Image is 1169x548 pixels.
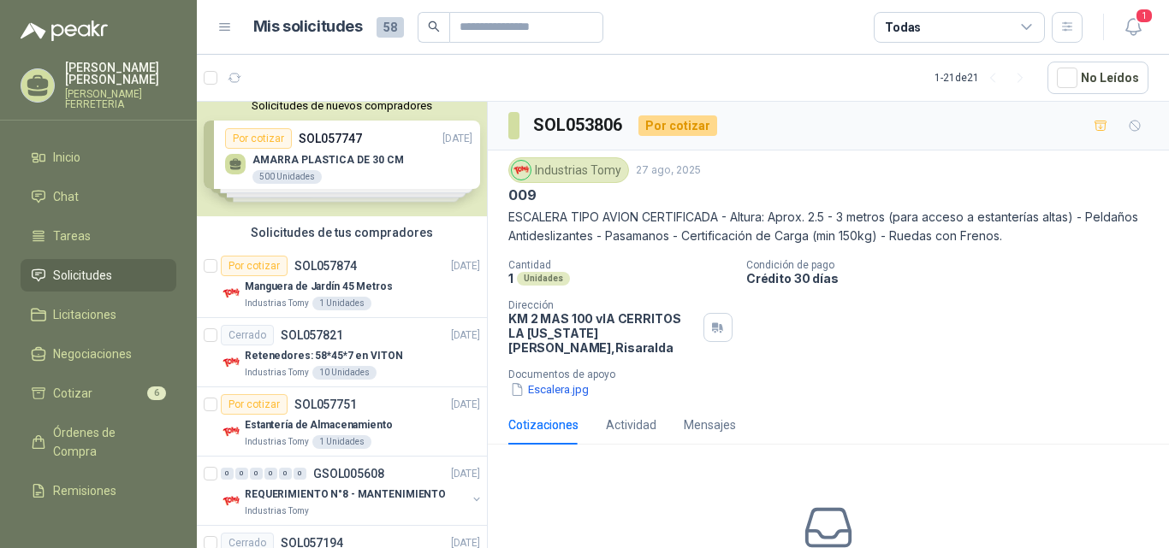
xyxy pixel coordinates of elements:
p: GSOL005608 [313,468,384,480]
a: Remisiones [21,474,176,507]
div: Por cotizar [221,394,288,415]
div: Unidades [517,272,570,286]
div: Por cotizar [221,256,288,276]
button: Solicitudes de nuevos compradores [204,99,480,112]
div: Todas [885,18,921,37]
span: Tareas [53,227,91,245]
a: Solicitudes [21,259,176,292]
h3: SOL053806 [533,112,625,138]
div: 1 Unidades [312,435,371,449]
img: Company Logo [512,161,531,180]
p: 1 [508,271,513,286]
div: 0 [264,468,277,480]
p: Industrias Tomy [245,504,309,518]
p: Cantidad [508,259,733,271]
span: Cotizar [53,384,92,403]
div: Cerrado [221,325,274,345]
p: SOL057821 [281,329,343,341]
span: Negociaciones [53,345,132,363]
div: Cotizaciones [508,415,579,434]
img: Logo peakr [21,21,108,41]
img: Company Logo [221,283,241,303]
p: Industrias Tomy [245,435,309,449]
span: Remisiones [53,481,116,500]
p: 27 ago, 2025 [636,162,701,179]
div: 0 [279,468,292,480]
div: 1 Unidades [312,297,371,310]
p: Dirección [508,299,697,311]
div: Por cotizar [638,115,717,136]
div: Solicitudes de tus compradores [197,216,487,249]
div: Industrias Tomy [508,157,629,183]
div: Actividad [606,415,656,434]
p: Estantería de Almacenamiento [245,417,393,433]
div: 0 [250,468,263,480]
div: Solicitudes de nuevos compradoresPor cotizarSOL057747[DATE] AMARRA PLASTICA DE 30 CM500 UnidadesP... [197,92,487,216]
p: SOL057751 [294,398,357,410]
div: 0 [221,468,234,480]
span: 58 [377,17,404,38]
a: CerradoSOL057821[DATE] Company LogoRetenedores: 58*45*7 en VITONIndustrias Tomy10 Unidades [197,318,487,387]
a: Inicio [21,141,176,174]
p: [PERSON_NAME] [PERSON_NAME] [65,62,176,85]
p: KM 2 MAS 100 vIA CERRITOS LA [US_STATE] [PERSON_NAME] , Risaralda [508,311,697,355]
a: Por cotizarSOL057751[DATE] Company LogoEstantería de AlmacenamientoIndustrias Tomy1 Unidades [197,387,487,457]
div: Mensajes [684,415,736,434]
a: Tareas [21,220,176,252]
p: Industrias Tomy [245,366,309,380]
div: 0 [235,468,248,480]
p: ESCALERA TIPO AVION CERTIFICADA - Altura: Aprox. 2.5 - 3 metros (para acceso a estanterías altas)... [508,208,1148,245]
a: Por cotizarSOL057874[DATE] Company LogoManguera de Jardín 45 MetrosIndustrias Tomy1 Unidades [197,249,487,318]
div: 0 [294,468,306,480]
span: 1 [1135,8,1154,24]
a: Órdenes de Compra [21,416,176,468]
p: REQUERIMIENTO N°8 - MANTENIMIENTO [245,486,446,503]
p: Condición de pago [746,259,1162,271]
span: search [428,21,440,32]
button: Escalera.jpg [508,380,590,398]
img: Company Logo [221,491,241,511]
p: [DATE] [451,258,480,274]
p: 009 [508,186,536,204]
p: [DATE] [451,466,480,482]
p: Retenedores: 58*45*7 en VITON [245,348,403,364]
p: Manguera de Jardín 45 Metros [245,279,393,295]
a: Licitaciones [21,298,176,331]
img: Company Logo [221,352,241,373]
p: Crédito 30 días [746,271,1162,286]
a: 0 0 0 0 0 0 GSOL005608[DATE] Company LogoREQUERIMIENTO N°8 - MANTENIMIENTOIndustrias Tomy [221,463,484,518]
p: [DATE] [451,327,480,344]
a: Negociaciones [21,338,176,370]
div: 1 - 21 de 21 [935,64,1034,91]
p: SOL057874 [294,260,357,272]
a: Cotizar6 [21,377,176,410]
span: Chat [53,187,79,206]
span: Inicio [53,148,80,167]
a: Chat [21,180,176,213]
img: Company Logo [221,421,241,442]
button: No Leídos [1047,62,1148,94]
p: [PERSON_NAME] FERRETERIA [65,89,176,109]
p: Industrias Tomy [245,297,309,310]
button: 1 [1118,12,1148,43]
span: 6 [147,386,166,400]
span: Solicitudes [53,266,112,285]
p: Documentos de apoyo [508,368,1162,380]
p: [DATE] [451,397,480,413]
h1: Mis solicitudes [253,15,363,39]
span: Licitaciones [53,305,116,324]
div: 10 Unidades [312,366,377,380]
span: Órdenes de Compra [53,423,160,461]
